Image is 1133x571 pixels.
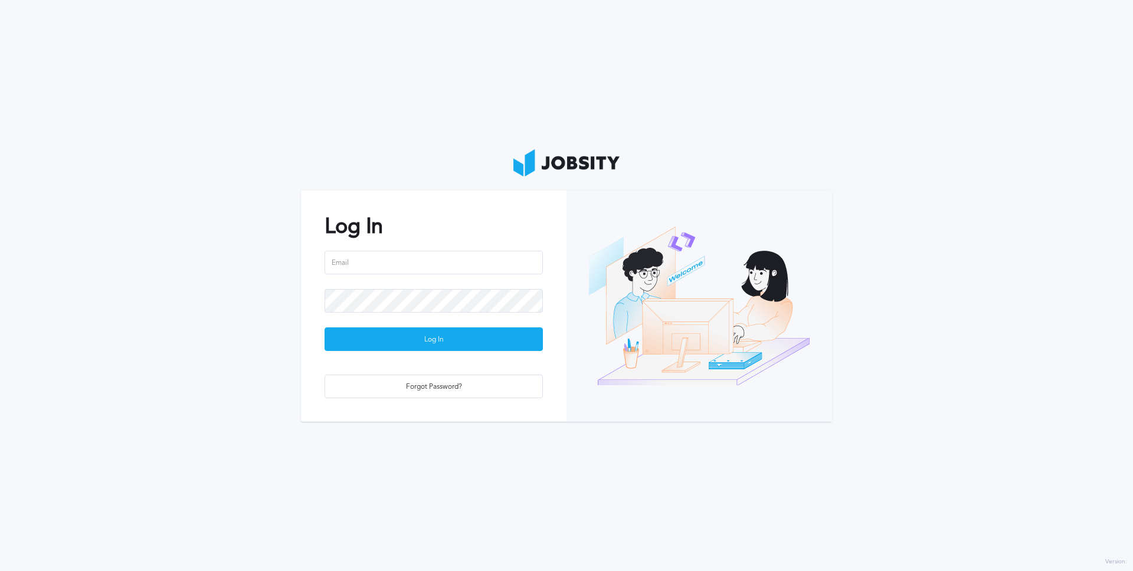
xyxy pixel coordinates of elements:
input: Email [325,251,543,274]
label: Version: [1105,559,1127,566]
div: Forgot Password? [325,375,542,399]
h2: Log In [325,214,543,238]
div: Log In [325,328,542,352]
button: Forgot Password? [325,375,543,398]
button: Log In [325,327,543,351]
